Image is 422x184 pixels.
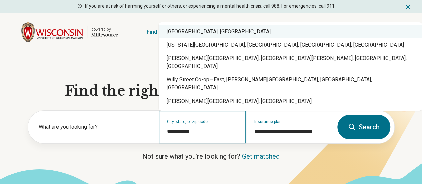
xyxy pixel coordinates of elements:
p: powered by [91,27,118,32]
label: What are you looking for? [39,123,151,131]
a: Home page [21,21,118,43]
button: Search [337,115,390,139]
button: Dismiss [405,3,411,11]
div: Willy Street Co-op—East, [PERSON_NAME][GEOGRAPHIC_DATA], [GEOGRAPHIC_DATA], [GEOGRAPHIC_DATA] [159,73,422,95]
div: [US_STATE][GEOGRAPHIC_DATA], [GEOGRAPHIC_DATA], [GEOGRAPHIC_DATA], [GEOGRAPHIC_DATA] [159,38,422,52]
p: Not sure what you’re looking for? [28,152,395,161]
h1: Find the right mental health care for you [28,82,395,100]
a: Get matched [242,152,280,160]
span: Find a Therapist [147,27,186,37]
div: [PERSON_NAME][GEOGRAPHIC_DATA], [GEOGRAPHIC_DATA][PERSON_NAME], [GEOGRAPHIC_DATA], [GEOGRAPHIC_DATA] [159,52,422,73]
div: [GEOGRAPHIC_DATA], [GEOGRAPHIC_DATA] [159,25,422,38]
div: [PERSON_NAME][GEOGRAPHIC_DATA], [GEOGRAPHIC_DATA] [159,95,422,108]
div: Suggestions [159,22,422,111]
p: If you are at risk of harming yourself or others, or experiencing a mental health crisis, call 98... [85,3,336,10]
